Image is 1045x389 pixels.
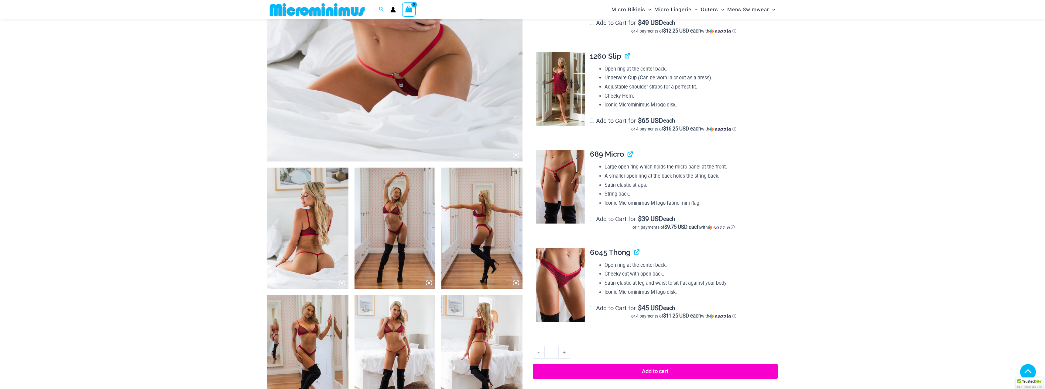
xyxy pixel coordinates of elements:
span: Menu Toggle [718,2,724,17]
img: Sezzle [708,225,730,230]
li: A smaller open ring at the back holds the string back. [605,172,778,181]
img: Sezzle [709,29,731,34]
span: 39 USD [638,216,663,222]
div: or 4 payments of$9.75 USD eachwithSezzle Click to learn more about Sezzle [590,224,778,230]
img: Guilty Pleasures Red 1045 Bra 6045 Thong [441,168,522,289]
li: Iconic Microminimus M logo disk. [605,100,778,109]
img: Guilty Pleasures Red 689 Micro [536,150,585,224]
a: + [559,346,570,359]
img: Guilty Pleasures Red 1260 Slip [536,52,585,126]
label: Add to Cart for [590,215,778,230]
a: Micro BikinisMenu ToggleMenu Toggle [610,2,653,17]
div: or 4 payments of with [590,126,778,132]
span: $ [638,215,642,223]
span: $16.25 USD each [663,126,701,132]
img: Sezzle [709,127,731,132]
span: 6045 Thong [590,248,631,257]
a: View Shopping Cart, empty [402,2,416,16]
span: $ [638,19,642,26]
img: Guilty Pleasures Red 1045 Bra 689 Micro [267,168,348,289]
span: 65 USD [638,118,663,124]
li: Adjustable shoulder straps for a perfect fit. [605,82,778,92]
div: or 4 payments of with [590,224,778,230]
span: $12.25 USD each [663,28,701,34]
input: Add to Cart for$45 USD eachor 4 payments of$11.25 USD eachwithSezzle Click to learn more about Se... [590,306,594,310]
span: each [663,118,675,124]
div: or 4 payments of$11.25 USD eachwithSezzle Click to learn more about Sezzle [590,313,778,319]
input: Product quantity [544,346,559,359]
span: Menu Toggle [769,2,775,17]
span: 1260 Slip [590,52,621,61]
a: Mens SwimwearMenu ToggleMenu Toggle [726,2,777,17]
span: 45 USD [638,305,663,311]
span: $ [638,304,642,312]
nav: Site Navigation [609,1,778,18]
span: Micro Lingerie [654,2,691,17]
label: Add to Cart for [590,304,778,319]
li: Satin elastic at leg and waist to sit flat against your body. [605,279,778,288]
a: Account icon link [390,7,396,12]
a: Search icon link [379,6,384,13]
img: Guilty Pleasures Red 6045 Thong [536,248,585,322]
li: Cheeky Hem. [605,92,778,101]
a: Micro LingerieMenu ToggleMenu Toggle [653,2,699,17]
span: $11.25 USD each [663,313,701,319]
span: $9.75 USD each [664,224,700,230]
img: Guilty Pleasures Red 1045 Bra 6045 Thong [355,168,436,289]
span: Outers [701,2,718,17]
span: Mens Swimwear [727,2,769,17]
li: Cheeky cut with open back. [605,269,778,279]
div: or 4 payments of with [590,28,778,34]
span: Menu Toggle [645,2,651,17]
li: Satin elastic straps. [605,181,778,190]
img: Sezzle [709,314,731,319]
button: Add to cart [533,364,778,379]
div: or 4 payments of$12.25 USD eachwithSezzle Click to learn more about Sezzle [590,28,778,34]
span: each [663,305,675,311]
span: 689 Micro [590,150,624,158]
span: Micro Bikinis [612,2,645,17]
a: OutersMenu ToggleMenu Toggle [699,2,726,17]
div: or 4 payments of$16.25 USD eachwithSezzle Click to learn more about Sezzle [590,126,778,132]
li: Open ring at the center back. [605,261,778,270]
span: 49 USD [638,20,663,26]
a: - [533,346,544,359]
img: MM SHOP LOGO FLAT [267,3,367,16]
li: Open ring at the center back. [605,64,778,74]
input: Add to Cart for$49 USD eachor 4 payments of$12.25 USD eachwithSezzle Click to learn more about Se... [590,21,594,25]
li: String back. [605,189,778,199]
span: each [663,216,675,222]
div: or 4 payments of with [590,313,778,319]
li: Iconic Microminimus M logo fabric mini flag. [605,199,778,208]
input: Add to Cart for$39 USD eachor 4 payments of$9.75 USD eachwithSezzle Click to learn more about Sezzle [590,217,594,221]
label: Add to Cart for [590,117,778,132]
div: TrustedSite Certified [1016,377,1043,389]
li: Underwire Cup (Can be worn in or out as a dress). [605,73,778,82]
span: Menu Toggle [691,2,697,17]
span: each [663,20,675,26]
li: Iconic Microminimus M logo disk. [605,288,778,297]
input: Add to Cart for$65 USD eachor 4 payments of$16.25 USD eachwithSezzle Click to learn more about Se... [590,119,594,123]
span: $ [638,117,642,124]
li: Large open ring which holds the micro panel at the front. [605,162,778,172]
